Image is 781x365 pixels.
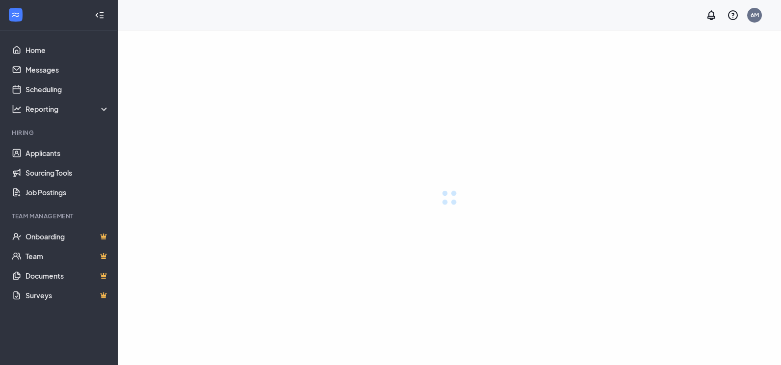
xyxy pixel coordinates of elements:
[12,129,107,137] div: Hiring
[95,10,104,20] svg: Collapse
[26,246,109,266] a: TeamCrown
[26,163,109,182] a: Sourcing Tools
[12,212,107,220] div: Team Management
[751,11,759,19] div: 6M
[26,40,109,60] a: Home
[26,286,109,305] a: SurveysCrown
[705,9,717,21] svg: Notifications
[26,143,109,163] a: Applicants
[11,10,21,20] svg: WorkstreamLogo
[26,266,109,286] a: DocumentsCrown
[26,104,110,114] div: Reporting
[26,227,109,246] a: OnboardingCrown
[26,182,109,202] a: Job Postings
[727,9,739,21] svg: QuestionInfo
[26,60,109,79] a: Messages
[12,104,22,114] svg: Analysis
[26,79,109,99] a: Scheduling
